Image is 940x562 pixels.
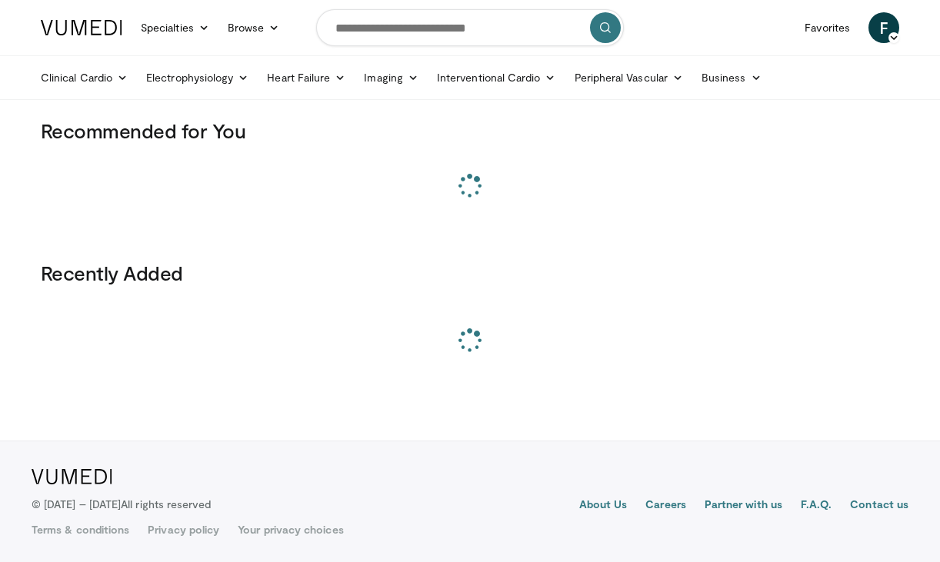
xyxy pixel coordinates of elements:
[32,469,112,484] img: VuMedi Logo
[645,497,686,515] a: Careers
[795,12,859,43] a: Favorites
[692,62,771,93] a: Business
[238,522,343,537] a: Your privacy choices
[850,497,908,515] a: Contact us
[218,12,289,43] a: Browse
[355,62,428,93] a: Imaging
[32,497,212,512] p: © [DATE] – [DATE]
[32,522,129,537] a: Terms & conditions
[121,497,211,510] span: All rights reserved
[705,497,782,515] a: Partner with us
[148,522,219,537] a: Privacy policy
[41,261,899,285] h3: Recently Added
[41,20,122,35] img: VuMedi Logo
[41,118,899,143] h3: Recommended for You
[316,9,624,46] input: Search topics, interventions
[565,62,692,93] a: Peripheral Vascular
[579,497,628,515] a: About Us
[868,12,899,43] a: F
[258,62,355,93] a: Heart Failure
[32,62,137,93] a: Clinical Cardio
[801,497,832,515] a: F.A.Q.
[428,62,565,93] a: Interventional Cardio
[132,12,218,43] a: Specialties
[137,62,258,93] a: Electrophysiology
